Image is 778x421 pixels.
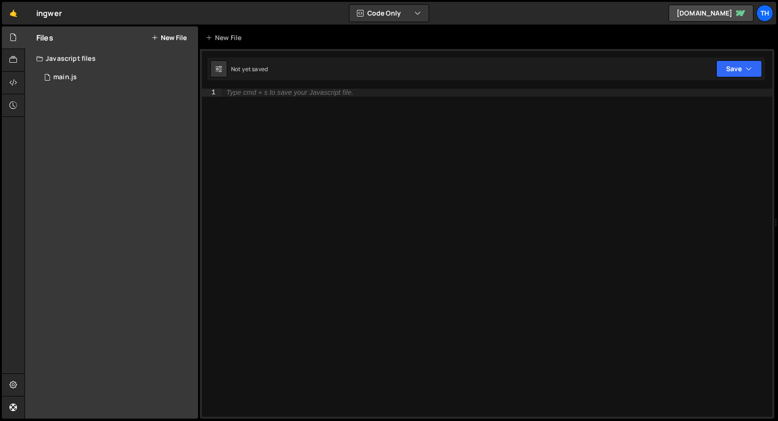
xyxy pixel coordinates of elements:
div: New File [206,33,245,42]
div: Not yet saved [231,65,268,73]
button: New File [151,34,187,41]
button: Save [716,60,762,77]
div: ingwer [36,8,62,19]
a: 🤙 [2,2,25,25]
div: 16346/44192.js [36,68,198,87]
div: 1 [202,89,222,97]
a: [DOMAIN_NAME] [669,5,753,22]
a: Th [756,5,773,22]
div: Javascript files [25,49,198,68]
div: main.js [53,73,77,82]
div: Type cmd + s to save your Javascript file. [226,89,353,96]
h2: Files [36,33,53,43]
button: Code Only [349,5,429,22]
